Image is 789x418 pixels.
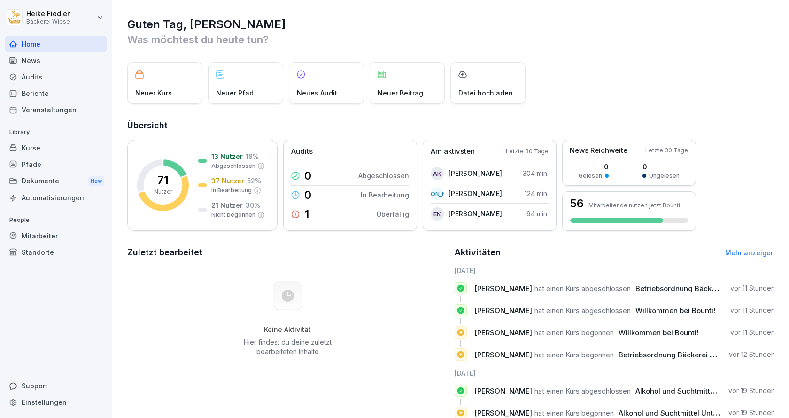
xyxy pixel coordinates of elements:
span: hat einen Kurs begonnen [534,409,614,418]
a: Mitarbeiter [5,228,107,244]
div: New [88,176,104,187]
p: In Bearbeitung [211,186,252,195]
span: Betriebsordnung Bäckerei Wiese [619,350,731,359]
div: [PERSON_NAME] [431,187,444,200]
a: Mehr anzeigen [725,249,775,257]
p: Neuer Pfad [216,88,254,98]
p: 21 Nutzer [211,200,243,210]
span: [PERSON_NAME] [474,328,532,337]
p: In Bearbeitung [361,190,409,200]
h3: 56 [570,198,584,209]
a: Veranstaltungen [5,102,107,118]
a: Einstellungen [5,394,107,410]
a: Home [5,36,107,52]
p: 94 min. [526,209,549,219]
span: hat einen Kurs abgeschlossen [534,386,631,395]
a: Audits [5,69,107,85]
p: 0 [579,162,609,172]
h2: Aktivitäten [455,246,501,259]
p: Hier findest du deine zuletzt bearbeiteten Inhalte [240,338,335,356]
p: 0 [304,170,311,181]
h5: Keine Aktivität [240,325,335,334]
h6: [DATE] [455,266,775,276]
p: 52 % [247,176,261,186]
p: vor 11 Stunden [730,328,775,337]
a: Kurse [5,140,107,156]
p: Nutzer [154,188,172,196]
h6: [DATE] [455,368,775,378]
p: Mitarbeitende nutzen jetzt Bounti [588,202,680,209]
p: People [5,213,107,228]
p: Nicht begonnen [211,211,255,219]
p: [PERSON_NAME] [449,189,502,198]
span: Willkommen bei Bounti! [635,306,715,315]
a: Automatisierungen [5,189,107,206]
a: Standorte [5,244,107,260]
p: 71 [157,174,169,186]
p: Ungelesen [649,172,680,180]
span: [PERSON_NAME] [474,350,532,359]
p: 304 min. [523,168,549,178]
p: Gelesen [579,172,602,180]
p: Überfällig [377,209,409,219]
p: Audits [291,146,313,157]
p: Library [5,125,107,140]
p: vor 19 Stunden [728,408,775,418]
a: News [5,52,107,69]
p: 18 % [246,151,259,161]
span: Alkohol und Suchtmittel Unterweisung [619,409,749,418]
p: Was möchtest du heute tun? [127,32,775,47]
p: [PERSON_NAME] [449,209,502,219]
p: Bäckerei Wiese [26,18,70,25]
a: DokumenteNew [5,173,107,190]
span: Betriebsordnung Bäckerei Wiese [635,284,748,293]
p: [PERSON_NAME] [449,168,502,178]
span: hat einen Kurs begonnen [534,328,614,337]
p: Datei hochladen [458,88,513,98]
a: Pfade [5,156,107,173]
a: Berichte [5,85,107,102]
span: hat einen Kurs abgeschlossen [534,284,631,293]
p: 30 % [246,200,260,210]
p: News Reichweite [570,145,627,156]
p: Letzte 30 Tage [506,147,549,156]
div: AK [431,167,444,180]
span: Alkohol und Suchtmittel Unterweisung [635,386,766,395]
p: vor 11 Stunden [730,306,775,315]
p: 124 min. [525,189,549,198]
div: EK [431,207,444,221]
span: [PERSON_NAME] [474,386,532,395]
p: Neues Audit [297,88,337,98]
span: [PERSON_NAME] [474,306,532,315]
p: Neuer Kurs [135,88,172,98]
p: Neuer Beitrag [378,88,423,98]
p: 0 [642,162,680,172]
p: vor 12 Stunden [729,350,775,359]
span: [PERSON_NAME] [474,409,532,418]
p: Letzte 30 Tage [645,146,688,155]
span: Willkommen bei Bounti! [619,328,698,337]
p: Abgeschlossen [358,171,409,181]
span: hat einen Kurs abgeschlossen [534,306,631,315]
h2: Übersicht [127,119,775,132]
span: [PERSON_NAME] [474,284,532,293]
p: 0 [304,189,311,201]
p: vor 11 Stunden [730,284,775,293]
p: Am aktivsten [431,146,475,157]
p: vor 19 Stunden [728,386,775,395]
p: 37 Nutzer [211,176,244,186]
p: Abgeschlossen [211,162,255,170]
div: Dokumente [5,173,107,190]
p: Heike Fiedler [26,10,70,18]
p: 1 [304,209,309,220]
